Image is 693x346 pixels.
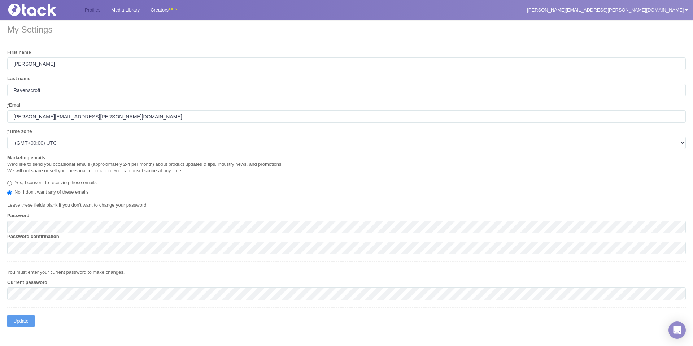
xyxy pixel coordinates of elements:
[7,189,89,196] label: No, I don't want any of these emails
[7,75,30,82] label: Last name
[7,155,283,174] label: Marketing emails
[668,321,686,339] div: Open Intercom Messenger
[7,102,22,108] label: Email
[7,279,47,286] label: Current password
[7,233,59,240] label: Password confirmation
[7,190,12,195] input: No, I don't want any of these emails
[7,128,32,135] label: Time zone
[7,180,97,187] label: Yes, I consent to receiving these emails
[7,315,35,327] input: Update
[5,4,78,16] img: Tack
[7,102,9,108] abbr: required
[7,212,29,219] label: Password
[7,161,283,174] div: We'd like to send you occasional emails (approximately 2-4 per month) about product updates & tip...
[7,202,686,208] p: Leave these fields blank if you don't want to change your password.
[7,181,12,186] input: Yes, I consent to receiving these emails
[7,168,283,174] div: We will not share or sell your personal information. You can unsubscribe at any time.
[169,5,177,13] div: BETA
[7,269,686,276] p: You must enter your current password to make changes.
[7,49,31,56] label: First name
[7,129,9,134] abbr: required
